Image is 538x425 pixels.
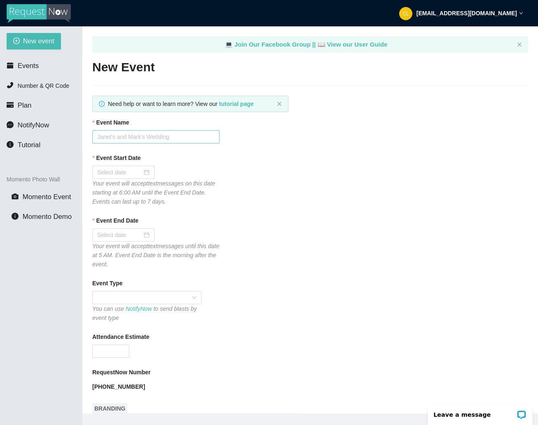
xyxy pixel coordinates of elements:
span: New event [23,36,54,46]
input: Janet's and Mark's Wedding [92,130,220,143]
strong: [EMAIL_ADDRESS][DOMAIN_NAME] [416,10,517,16]
button: close [277,101,282,107]
i: Your event will accept text messages on this date starting at 6:00 AM until the Event End Date. E... [92,180,215,205]
b: Event Name [96,118,129,127]
span: calendar [7,62,14,69]
button: plus-circleNew event [7,33,61,49]
b: Event Start Date [96,153,140,162]
a: NotifyNow [126,305,152,312]
img: 71fd231b459e46701a55cef29275c810 [399,7,412,20]
b: RequestNow Number [92,368,151,377]
span: credit-card [7,101,14,108]
span: down [519,11,523,15]
span: Need help or want to learn more? View our [108,101,254,107]
button: close [517,42,522,47]
span: Number & QR Code [18,82,69,89]
span: Plan [18,101,32,109]
h2: New Event [92,59,528,76]
span: Events [18,62,39,70]
a: laptop View our User Guide [318,41,388,48]
span: message [7,121,14,128]
span: close [277,101,282,106]
span: plus-circle [13,38,20,45]
b: [PHONE_NUMBER] [92,383,145,390]
b: Event Type [92,279,123,288]
span: BRANDING [92,403,127,414]
span: phone [7,82,14,89]
a: laptop Join Our Facebook Group || [225,41,318,48]
img: RequestNow [7,4,71,23]
span: NotifyNow [18,121,49,129]
span: laptop [225,41,233,48]
div: You can use to send blasts by event type [92,304,201,322]
span: Momento Demo [23,213,72,221]
span: info-circle [7,141,14,148]
span: info-circle [99,101,105,107]
span: camera [12,193,19,200]
span: Momento Event [23,193,71,201]
a: tutorial page [219,101,254,107]
span: laptop [318,41,325,48]
input: Select date [97,230,142,240]
b: Event End Date [96,216,138,225]
span: info-circle [12,213,19,220]
i: Your event will accept text messages until this date at 5 AM. Event End Date is the morning after... [92,243,219,268]
span: Tutorial [18,141,40,149]
b: Attendance Estimate [92,332,149,341]
iframe: LiveChat chat widget [422,399,538,425]
input: Select date [97,168,142,177]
